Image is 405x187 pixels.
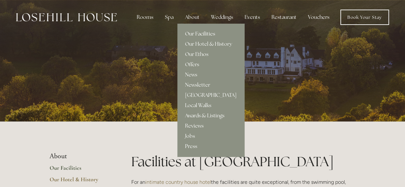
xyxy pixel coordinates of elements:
[177,141,244,152] a: Press
[177,70,244,80] a: News
[340,10,389,25] a: Book Your Stay
[177,121,244,131] a: Reviews
[177,80,244,90] a: Newsletter
[303,11,335,24] a: Vouchers
[266,11,302,24] div: Restaurant
[177,29,244,39] a: Our Facilities
[131,152,356,171] h1: Facilities at [GEOGRAPHIC_DATA]
[50,152,111,160] li: About
[132,11,158,24] div: Rooms
[160,11,179,24] div: Spa
[16,13,117,21] img: Losehill House
[239,11,265,24] div: Events
[177,39,244,49] a: Our Hotel & History
[177,131,244,141] a: Jobs
[206,11,238,24] div: Weddings
[177,111,244,121] a: Awards & Listings
[177,100,244,111] a: Local Walks
[177,59,244,70] a: Offers
[180,11,205,24] div: About
[50,164,111,176] a: Our Facilities
[177,49,244,59] a: Our Ethos
[145,179,211,185] a: intimate country house hotel
[177,90,244,100] a: [GEOGRAPHIC_DATA]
